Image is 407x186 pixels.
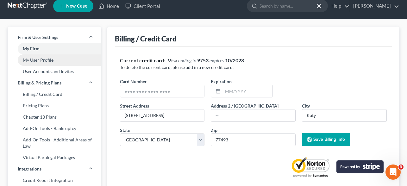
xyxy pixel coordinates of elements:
[290,156,331,178] a: Norton Secured privacy certification
[8,175,101,186] a: Credit Report Integration
[122,0,163,12] a: Client Portal
[120,109,204,121] input: Enter street address
[302,133,350,146] button: Save Billing Info
[8,134,101,152] a: Add-On Tools - Additional Areas of Law
[210,57,224,63] span: expires
[120,103,149,108] span: Street Address
[302,103,310,108] span: City
[385,164,401,180] iframe: Intercom live chat
[8,111,101,123] a: Chapter 13 Plans
[8,54,101,66] a: My User Profile
[211,109,295,121] input: --
[66,4,87,9] span: New Case
[223,85,272,97] input: MM/YYYY
[8,123,101,134] a: Add-On Tools - Bankruptcy
[8,66,101,77] a: User Accounts and Invites
[398,164,404,170] span: 3
[211,133,296,146] input: XXXXX
[18,166,41,172] span: Integrations
[211,127,217,133] span: Zip
[8,163,101,175] a: Integrations
[225,57,244,63] strong: 10/2028
[8,89,101,100] a: Billing / Credit Card
[8,152,101,163] a: Virtual Paralegal Packages
[95,0,122,12] a: Home
[8,43,101,54] a: My Firm
[8,32,101,43] a: Firm & User Settings
[18,34,58,40] span: Firm & User Settings
[8,77,101,89] a: Billing & Pricing Plans
[211,103,279,108] span: Address 2 / [GEOGRAPHIC_DATA]
[120,57,165,63] strong: Current credit card:
[313,137,345,142] span: Save Billing Info
[197,57,209,63] strong: 9753
[8,100,101,111] a: Pricing Plans
[302,109,386,121] input: Enter city
[336,160,384,173] img: stripe-logo-2a7f7e6ca78b8645494d24e0ce0d7884cb2b23f96b22fa3b73b5b9e177486001.png
[120,127,130,133] span: State
[120,64,387,71] p: To delete the current card, please add in a new credit card.
[168,57,177,63] strong: Visa
[328,0,349,12] a: Help
[120,79,147,84] span: Card Number
[115,34,177,43] div: Billing / Credit Card
[120,85,204,97] input: ●●●● ●●●● ●●●● ●●●●
[18,80,61,86] span: Billing & Pricing Plans
[211,79,232,84] span: Expiration
[350,0,399,12] a: [PERSON_NAME]
[290,156,331,178] img: Powered by Symantec
[178,57,196,63] span: ending in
